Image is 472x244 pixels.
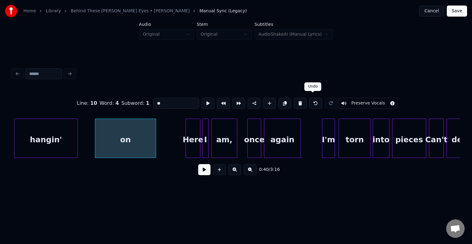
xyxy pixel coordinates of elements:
div: Open chat [446,219,465,238]
span: 10 [90,100,97,106]
label: Stem [197,22,252,26]
div: / [259,167,274,173]
a: Library [46,8,61,14]
label: Subtitles [254,22,333,26]
button: Toggle [339,98,398,109]
a: Home [23,8,36,14]
button: Cancel [419,6,444,17]
label: Audio [139,22,194,26]
span: 4 [116,100,119,106]
img: youka [5,5,17,17]
span: 1 [146,100,149,106]
div: Line : [77,100,97,107]
div: Undo [308,84,317,89]
div: Word : [100,100,119,107]
span: 0:40 [259,167,269,173]
span: Manual Sync (Legacy) [199,8,247,14]
nav: breadcrumb [23,8,247,14]
span: 3:16 [270,167,280,173]
div: Subword : [121,100,149,107]
button: Save [447,6,467,17]
a: Behind These [PERSON_NAME] Eyes • [PERSON_NAME] [71,8,190,14]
